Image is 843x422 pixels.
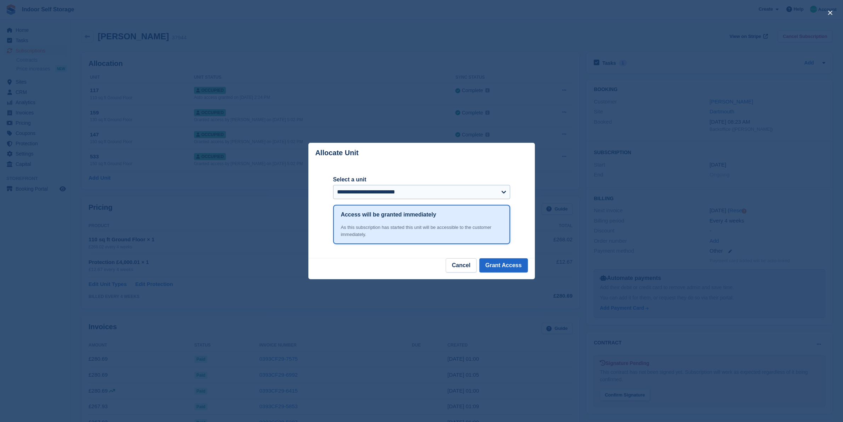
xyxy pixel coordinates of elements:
[333,175,510,184] label: Select a unit
[446,258,476,272] button: Cancel
[825,7,836,18] button: close
[315,149,359,157] p: Allocate Unit
[341,210,436,219] h1: Access will be granted immediately
[479,258,528,272] button: Grant Access
[341,224,502,238] div: As this subscription has started this unit will be accessible to the customer immediately.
